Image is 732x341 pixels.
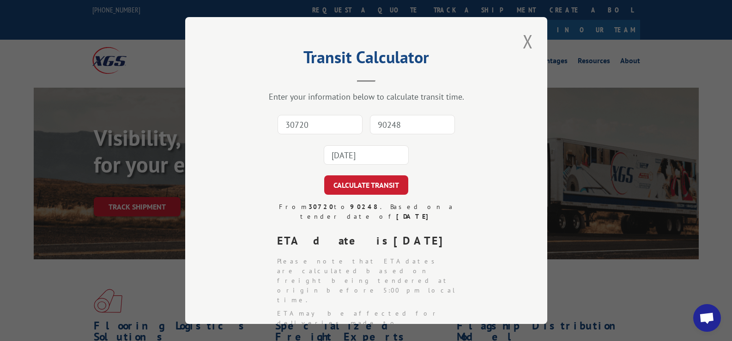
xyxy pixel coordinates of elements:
[324,175,408,195] button: CALCULATE TRANSIT
[324,145,409,165] input: Tender Date
[231,51,501,68] h2: Transit Calculator
[277,257,463,305] li: Please note that ETA dates are calculated based on freight being tendered at origin before 5:00 p...
[270,202,463,221] div: From to . Based on a tender date of
[370,115,455,134] input: Dest. Zip
[278,115,363,134] input: Origin Zip
[308,203,333,211] strong: 30720
[231,91,501,102] div: Enter your information below to calculate transit time.
[396,212,432,221] strong: [DATE]
[350,203,380,211] strong: 90248
[520,29,536,54] button: Close modal
[277,233,463,249] div: ETA date is
[393,233,451,248] strong: [DATE]
[693,304,721,332] a: Open chat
